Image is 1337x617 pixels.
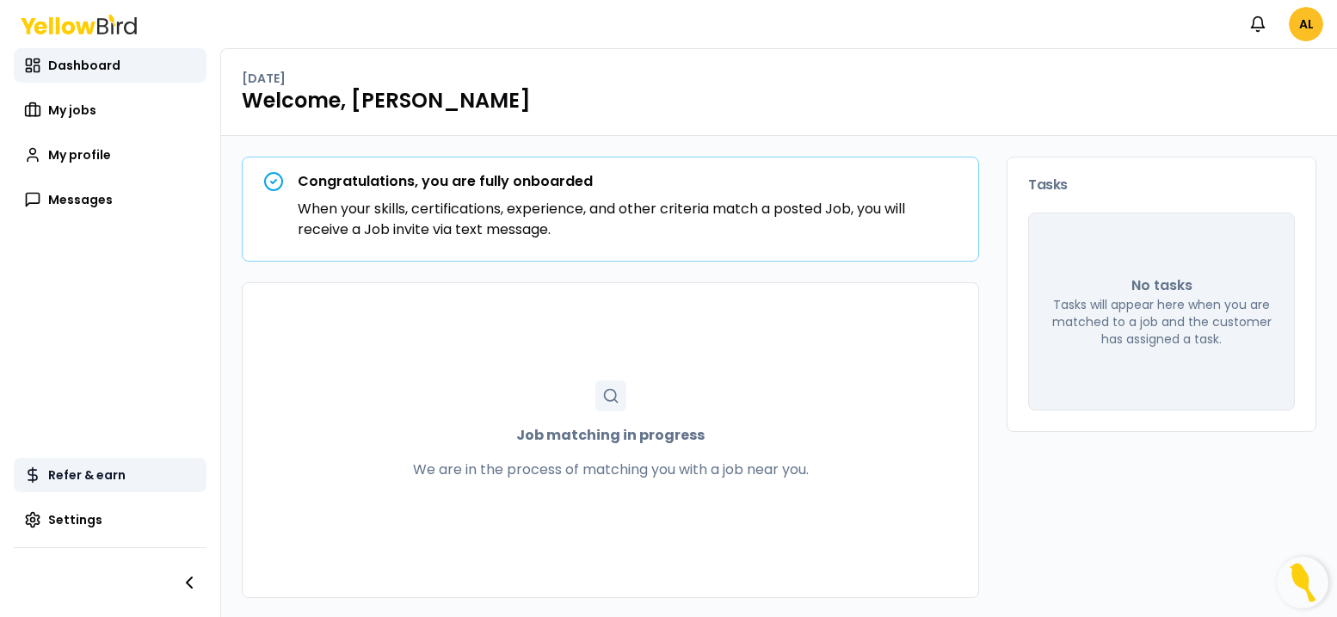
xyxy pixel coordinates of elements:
p: [DATE] [242,70,286,87]
h1: Welcome, [PERSON_NAME] [242,87,1316,114]
span: Refer & earn [48,466,126,484]
a: Settings [14,503,206,537]
p: Tasks will appear here when you are matched to a job and the customer has assigned a task. [1050,296,1273,348]
h3: Tasks [1028,178,1295,192]
span: Settings [48,511,102,528]
a: Refer & earn [14,458,206,492]
strong: Congratulations, you are fully onboarded [298,171,593,191]
span: AL [1289,7,1323,41]
p: When your skills, certifications, experience, and other criteria match a posted Job, you will rec... [298,199,958,240]
span: My jobs [48,102,96,119]
p: No tasks [1131,275,1192,296]
a: My jobs [14,93,206,127]
span: My profile [48,146,111,164]
span: Dashboard [48,57,120,74]
strong: Job matching in progress [516,425,705,446]
a: Dashboard [14,48,206,83]
span: Messages [48,191,113,208]
a: My profile [14,138,206,172]
button: Open Resource Center [1277,557,1328,608]
a: Messages [14,182,206,217]
p: We are in the process of matching you with a job near you. [413,460,809,480]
